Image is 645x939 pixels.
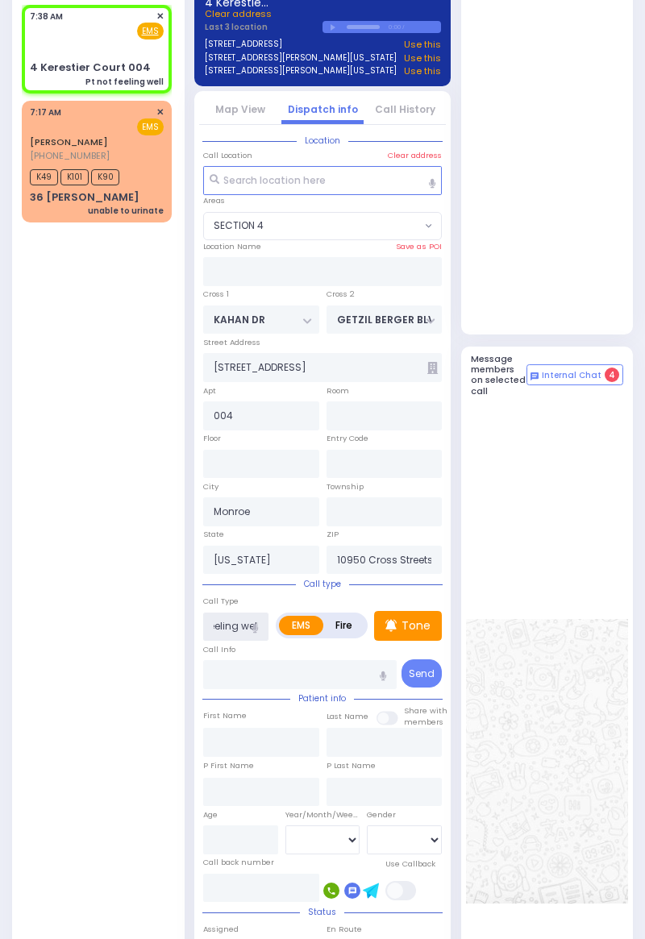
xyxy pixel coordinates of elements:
[297,135,348,147] span: Location
[30,189,139,206] div: 36 [PERSON_NAME]
[396,241,442,252] label: Save as POI
[404,717,443,727] span: members
[375,102,435,116] a: Call History
[471,354,527,397] h5: Message members on selected call
[404,64,441,78] a: Use this
[385,858,435,870] label: Use Callback
[203,337,260,348] label: Street Address
[156,106,164,119] span: ✕
[85,76,164,88] div: Pt not feeling well
[531,372,539,380] img: comment-alt.png
[205,7,272,20] span: Clear address
[404,52,441,65] a: Use this
[402,659,442,688] button: Send
[327,760,376,771] label: P Last Name
[203,241,261,252] label: Location Name
[203,433,221,444] label: Floor
[205,21,323,33] label: Last 3 location
[203,760,254,771] label: P First Name
[203,150,252,161] label: Call Location
[288,102,358,116] a: Dispatch info
[203,924,239,935] label: Assigned
[290,692,354,704] span: Patient info
[30,135,108,148] a: [PERSON_NAME]
[285,809,360,821] div: Year/Month/Week/Day
[60,169,89,185] span: K101
[142,25,159,37] u: EMS
[204,213,421,240] span: SECTION 4
[327,289,355,300] label: Cross 2
[402,617,431,634] p: Tone
[30,60,151,76] div: 4 Kerestier Court 004
[542,370,601,381] span: Internal Chat
[404,38,441,52] a: Use this
[296,578,349,590] span: Call type
[137,118,164,135] span: EMS
[367,809,396,821] label: Gender
[388,150,442,161] label: Clear address
[327,481,364,492] label: Township
[203,809,218,821] label: Age
[203,166,442,195] input: Search location here
[30,10,63,23] span: 7:38 AM
[427,362,438,374] span: Other building occupants
[30,169,58,185] span: K49
[203,644,235,655] label: Call Info
[215,102,265,116] a: Map View
[203,195,225,206] label: Areas
[605,368,619,382] span: 4
[203,857,274,868] label: Call back number
[203,710,247,721] label: First Name
[327,711,368,722] label: Last Name
[322,616,365,635] label: Fire
[214,218,264,233] span: SECTION 4
[526,364,623,385] button: Internal Chat 4
[205,52,397,65] a: [STREET_ADDRESS][PERSON_NAME][US_STATE]
[327,433,368,444] label: Entry Code
[203,481,218,492] label: City
[205,64,397,78] a: [STREET_ADDRESS][PERSON_NAME][US_STATE]
[327,385,349,397] label: Room
[30,106,61,118] span: 7:17 AM
[404,705,447,716] small: Share with
[203,385,216,397] label: Apt
[327,924,362,935] label: En Route
[203,289,229,300] label: Cross 1
[203,596,239,607] label: Call Type
[30,149,110,162] span: [PHONE_NUMBER]
[279,616,323,635] label: EMS
[156,10,164,23] span: ✕
[300,906,344,918] span: Status
[203,212,442,241] span: SECTION 4
[91,169,119,185] span: K90
[205,38,282,52] a: [STREET_ADDRESS]
[203,529,224,540] label: State
[88,205,164,217] div: unable to urinate
[327,529,339,540] label: ZIP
